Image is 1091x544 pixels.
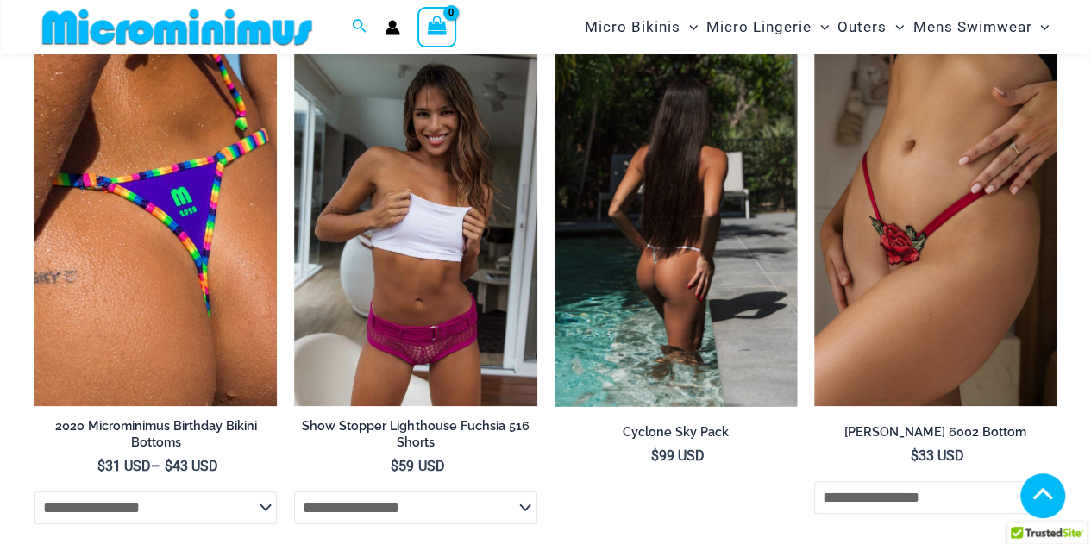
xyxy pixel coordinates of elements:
[578,3,1057,52] nav: Site Navigation
[833,5,908,49] a: OutersMenu ToggleMenu Toggle
[651,447,659,464] span: $
[555,42,797,406] img: Cyclone Sky 318 Top 4275 Bottom 05
[555,424,797,441] h2: Cyclone Sky Pack
[814,424,1057,447] a: [PERSON_NAME] 6002 Bottom
[680,5,698,49] span: Menu Toggle
[97,458,151,474] bdi: 31 USD
[887,5,904,49] span: Menu Toggle
[34,418,277,450] h2: 2020 Microminimus Birthday Bikini Bottoms
[35,8,319,47] img: MM SHOP LOGO FLAT
[294,418,536,450] h2: Show Stopper Lighthouse Fuchsia 516 Shorts
[417,7,457,47] a: View Shopping Cart, empty
[702,5,833,49] a: Micro LingerieMenu ToggleMenu Toggle
[34,457,277,476] span: –
[908,5,1053,49] a: Mens SwimwearMenu ToggleMenu Toggle
[34,418,277,457] a: 2020 Microminimus Birthday Bikini Bottoms
[165,458,172,474] span: $
[812,5,829,49] span: Menu Toggle
[580,5,702,49] a: Micro BikinisMenu ToggleMenu Toggle
[585,5,680,49] span: Micro Bikinis
[555,424,797,447] a: Cyclone Sky Pack
[911,447,964,464] bdi: 33 USD
[814,424,1057,441] h2: [PERSON_NAME] 6002 Bottom
[555,42,797,406] a: Cyclone Sky 318 Top 4275 Bottom 04Cyclone Sky 318 Top 4275 Bottom 05Cyclone Sky 318 Top 4275 Bott...
[651,447,705,464] bdi: 99 USD
[837,5,887,49] span: Outers
[294,42,536,406] img: Lighthouse Fuchsia 516 Shorts 04
[352,16,367,38] a: Search icon link
[385,20,400,35] a: Account icon link
[391,458,398,474] span: $
[814,42,1057,406] img: Carla Red 6002 Bottom 05
[1031,5,1049,49] span: Menu Toggle
[814,42,1057,406] a: Carla Red 6002 Bottom 05Carla Red 6002 Bottom 03Carla Red 6002 Bottom 03
[391,458,444,474] bdi: 59 USD
[911,447,919,464] span: $
[97,458,105,474] span: $
[294,418,536,457] a: Show Stopper Lighthouse Fuchsia 516 Shorts
[34,42,277,406] img: 2020 Microminimus Birthday Bikini Bottoms
[294,42,536,406] a: Lighthouse Fuchsia 516 Shorts 04Lighthouse Fuchsia 516 Shorts 05Lighthouse Fuchsia 516 Shorts 05
[912,5,1031,49] span: Mens Swimwear
[706,5,812,49] span: Micro Lingerie
[165,458,218,474] bdi: 43 USD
